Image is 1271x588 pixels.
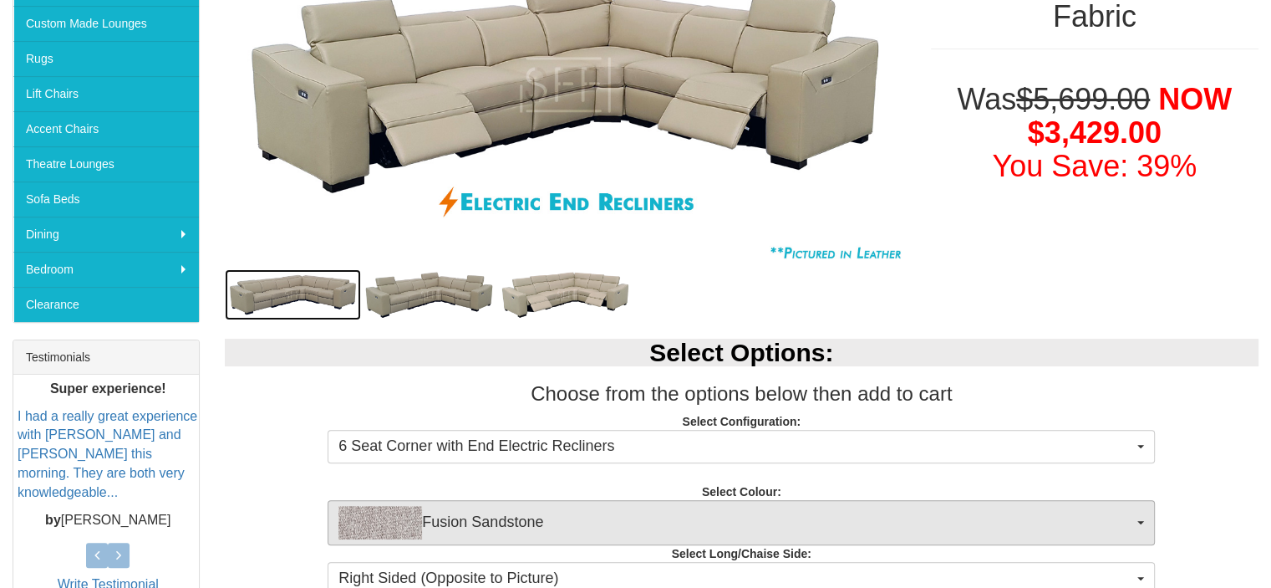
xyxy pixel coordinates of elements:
[13,217,199,252] a: Dining
[682,415,801,428] strong: Select Configuration:
[338,506,1133,539] span: Fusion Sandstone
[13,41,199,76] a: Rugs
[328,500,1155,545] button: Fusion SandstoneFusion Sandstone
[672,547,811,560] strong: Select Long/Chaise Side:
[225,383,1259,405] h3: Choose from the options below then add to cart
[13,146,199,182] a: Theatre Lounges
[13,182,199,217] a: Sofa Beds
[931,83,1259,182] h1: Was
[328,430,1155,463] button: 6 Seat Corner with End Electric Recliners
[1028,82,1232,150] span: NOW $3,429.00
[45,513,61,527] b: by
[13,111,199,146] a: Accent Chairs
[50,381,166,396] b: Super experience!
[702,485,781,499] strong: Select Colour:
[338,506,422,539] img: Fusion Sandstone
[1016,82,1150,116] del: $5,699.00
[13,76,199,111] a: Lift Chairs
[13,6,199,41] a: Custom Made Lounges
[992,149,1197,183] font: You Save: 39%
[338,436,1133,458] span: 6 Seat Corner with End Electric Recliners
[13,287,199,322] a: Clearance
[649,339,833,366] b: Select Options:
[18,511,199,530] p: [PERSON_NAME]
[18,409,197,499] a: I had a really great experience with [PERSON_NAME] and [PERSON_NAME] this morning. They are both ...
[13,252,199,287] a: Bedroom
[13,340,199,375] div: Testimonials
